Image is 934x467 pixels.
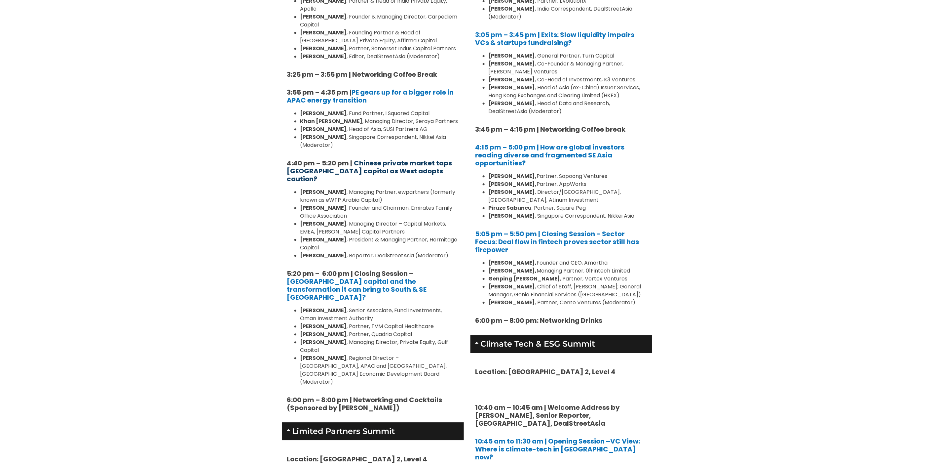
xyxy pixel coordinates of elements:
[300,220,459,236] li: , Managing Director – Capital Markets, EMEA, [PERSON_NAME] Capital Partners
[475,367,616,376] strong: Location: [GEOGRAPHIC_DATA] 2, Level 4
[300,117,459,125] li: , Managing Director, Seraya Partners
[300,29,347,36] strong: [PERSON_NAME]
[489,5,535,13] b: [PERSON_NAME]
[287,88,454,105] a: PE gears up for a bigger role in APAC energy transition
[489,283,647,299] li: , Chief of Staff, [PERSON_NAME]; General Manager, Genie Financial Services ([GEOGRAPHIC_DATA])
[300,188,459,204] li: , Managing Partner, ewpartners (formerly known as eWTP Arabia Capital)
[475,437,640,462] a: 10:45 am to 11:30 am | Opening Session –VC View: Where is climate-tech in [GEOGRAPHIC_DATA] now?
[489,100,647,115] li: , Head of Data and Research, DealStreetAsia (Moderator)
[300,338,459,354] li: , Managing Director, Private Equity, Gulf Capital
[489,188,647,204] li: , Director/[GEOGRAPHIC_DATA], [GEOGRAPHIC_DATA], Atinum Investment
[287,395,442,412] strong: 6:00 pm – 8:00 pm | Networking and Cocktails (Sponsored by [PERSON_NAME])
[300,252,347,259] strong: [PERSON_NAME]
[300,307,347,314] strong: [PERSON_NAME]
[300,220,347,228] strong: [PERSON_NAME]
[300,45,459,53] li: , Partner, Somerset Indus Capital Partners
[300,354,347,362] strong: [PERSON_NAME]
[489,5,647,21] li: , India Correspondent, DealStreetAsia (Moderator)
[489,259,537,267] b: [PERSON_NAME],
[300,204,347,212] strong: [PERSON_NAME]
[475,30,635,47] a: 3:05 pm – 3:45 pm | Exits: Slow liquidity impairs VCs & startups fundraising?
[489,172,537,180] b: [PERSON_NAME],
[287,277,427,302] a: [GEOGRAPHIC_DATA] capital and the transformation it can bring to South & SE [GEOGRAPHIC_DATA]?
[300,338,347,346] strong: [PERSON_NAME]
[300,133,459,149] li: ​, Singapore Correspondent, Nikkei Asia (Moderator)
[287,70,437,79] strong: 3:25 pm – 3:55 pm | Networking Coffee Break
[300,330,459,338] li: , Partner, Quadria Capital
[489,100,535,107] strong: [PERSON_NAME]
[300,125,347,133] strong: [PERSON_NAME]
[475,229,639,254] a: 5:05 pm – 5:50 pm | Closing Session – Sector Focus: Deal flow in fintech proves sector still has ...
[489,275,560,282] b: Genping [PERSON_NAME]
[287,269,414,278] strong: 5:20 pm – 6:00 pm | Closing Session –
[489,180,647,188] li: Partner, AppWorks
[300,236,459,252] li: , President & Managing Partner, Hermitage Capital
[481,339,595,349] a: Climate Tech & ESG Summit
[300,322,347,330] strong: [PERSON_NAME]
[300,109,459,117] li: , Fund Partner, I Squared Capital
[475,316,603,325] strong: 6:00 pm – 8:00 pm: Networking Drinks
[287,88,454,105] strong: 3:55 pm – 4:35 pm |
[475,437,640,462] strong: VC View: Where is climate-tech in [GEOGRAPHIC_DATA] now?
[489,60,535,67] strong: [PERSON_NAME]
[300,204,459,220] li: , Founder and Chairman, Emirates Family Office Association
[489,52,647,60] li: , General Partner, Turn Capital
[287,454,428,464] strong: Location: [GEOGRAPHIC_DATA] 2, Level 4
[489,204,532,212] strong: Piruze Sabuncu
[300,45,347,52] strong: [PERSON_NAME]
[489,84,647,100] li: , Head of Asia (ex-China) Issuer Services, Hong Kong Exchanges and Clearing Limited (HKEX)
[489,188,535,196] strong: [PERSON_NAME]
[300,53,459,61] li: , Editor, DealStreetAsia (Moderator)
[475,125,626,134] strong: 3:45 pm – 4:15 pm | Networking Coffee break
[489,212,535,220] strong: [PERSON_NAME]
[489,76,535,83] strong: [PERSON_NAME]
[300,322,459,330] li: , Partner, TVM Capital Healthcare
[475,437,611,446] strong: 10:45 am to 11:30 am | Opening Session –
[489,172,647,180] li: Partner, Sopoong Ventures
[300,354,459,386] li: , Regional Director – [GEOGRAPHIC_DATA], APAC and [GEOGRAPHIC_DATA], [GEOGRAPHIC_DATA] Economic D...
[300,125,459,133] li: , Head of Asia, SUSI Partners AG
[489,267,537,275] b: [PERSON_NAME],
[489,84,535,91] strong: [PERSON_NAME]
[300,188,347,196] strong: [PERSON_NAME]
[489,299,535,306] b: [PERSON_NAME]
[287,158,353,168] strong: 4:40 pm – 5:20 pm |
[300,133,347,141] strong: [PERSON_NAME]
[300,330,347,338] strong: [PERSON_NAME]
[489,267,647,275] li: Managing Partner, 01Fintech Limited
[300,109,347,117] strong: [PERSON_NAME]
[489,283,535,290] strong: [PERSON_NAME]
[292,426,395,436] a: Limited Partners Summit
[300,252,459,260] li: , Reporter, DealStreetAsia (Moderator)
[489,52,535,60] b: [PERSON_NAME]
[300,53,347,60] strong: [PERSON_NAME]
[475,143,625,168] a: 4:15 pm – 5:00 pm | How are global investors reading diverse and fragmented SE Asia opportunities?
[489,204,647,212] li: , Partner, Square Peg
[489,180,537,188] b: [PERSON_NAME],
[300,29,459,45] li: , Founding Partner & Head of [GEOGRAPHIC_DATA] Private Equity, Affirma Capital
[489,212,647,220] li: , Singapore Correspondent, Nikkei Asia
[489,275,647,283] li: , Partner, Vertex Ventures
[300,13,347,21] strong: [PERSON_NAME]
[489,299,647,307] li: , Partner, Cento Ventures (Moderator)
[489,259,647,267] li: Founder and CEO, Amartha
[489,76,647,84] li: , Co-Head of Investments, K3 Ventures
[300,236,347,243] strong: [PERSON_NAME]
[300,117,363,125] strong: Khan [PERSON_NAME]
[489,60,647,76] li: , Co-Founder & Managing Partner, [PERSON_NAME] Ventures
[287,158,452,184] a: Chinese private market taps [GEOGRAPHIC_DATA] capital as West adopts caution?
[300,13,459,29] li: , Founder & Managing Director, Carpediem Capital
[475,403,620,428] strong: 10:40 am – 10:45 am | Welcome Address by [PERSON_NAME]​, Senior Reporter, [GEOGRAPHIC_DATA], Deal...
[300,307,459,322] li: , Senior Associate, Fund Investments, Oman Investment Authority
